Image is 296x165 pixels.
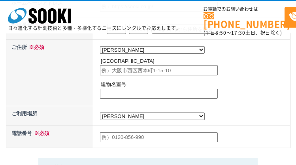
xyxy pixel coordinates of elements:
[231,29,245,36] span: 17:30
[204,12,285,28] a: [PHONE_NUMBER]
[100,65,218,75] input: 例）大阪市西区西本町1-15-10
[6,39,93,106] th: ご住所
[6,106,93,126] th: ご利用場所
[215,29,226,36] span: 8:50
[204,29,282,36] span: (平日 ～ 土日、祝日除く)
[27,44,44,50] span: ※必須
[101,57,288,66] p: [GEOGRAPHIC_DATA]
[6,126,93,148] th: 電話番号
[100,112,205,120] select: /* 20250204 MOD ↑ */ /* 20241122 MOD ↑ */
[8,26,181,30] p: 日々進化する計測技術と多種・多様化するニーズにレンタルでお応えします。
[100,132,218,142] input: 例）0120-856-990
[101,81,288,89] p: 建物名室号
[204,7,285,11] span: お電話でのお問い合わせは
[32,130,49,136] span: ※必須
